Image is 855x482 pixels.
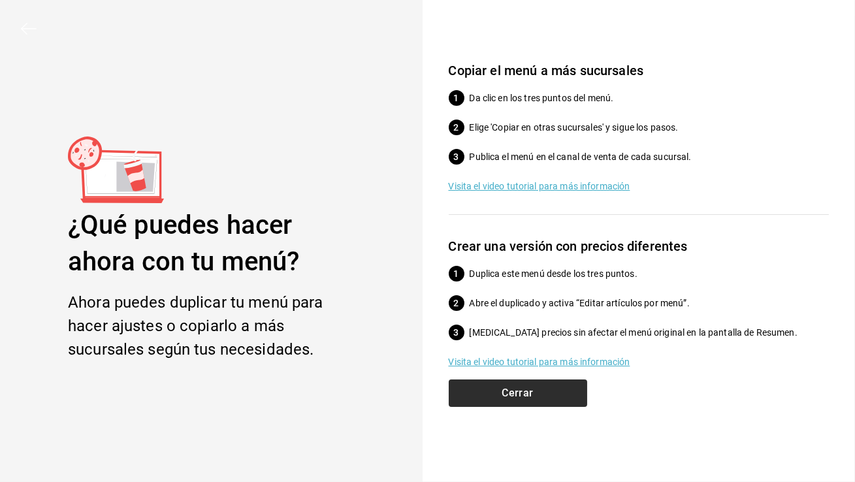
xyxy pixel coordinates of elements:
p: Elige 'Copiar en otras sucursales' y sigue los pasos. [470,121,830,135]
p: Abre el duplicado y activa “Editar artículos por menú”. [470,297,830,310]
h6: Copiar el menú a más sucursales [449,60,830,81]
h6: Crear una versión con precios diferentes [449,236,830,257]
div: Ahora puedes duplicar tu menú para hacer ajustes o copiarlo a más sucursales según tus necesidades. [68,291,361,361]
p: Publica el menú en el canal de venta de cada sucursal. [470,150,830,164]
p: Duplica este menú desde los tres puntos. [470,267,830,281]
a: Visita el video tutorial para más información [449,180,830,193]
button: Cerrar [449,379,587,407]
p: [MEDICAL_DATA] precios sin afectar el menú original en la pantalla de Resumen. [470,326,830,340]
a: Visita el video tutorial para más información [449,355,830,369]
p: Da clic en los tres puntos del menú. [470,91,830,105]
div: ¿Qué puedes hacer ahora con tu menú? [68,207,361,280]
